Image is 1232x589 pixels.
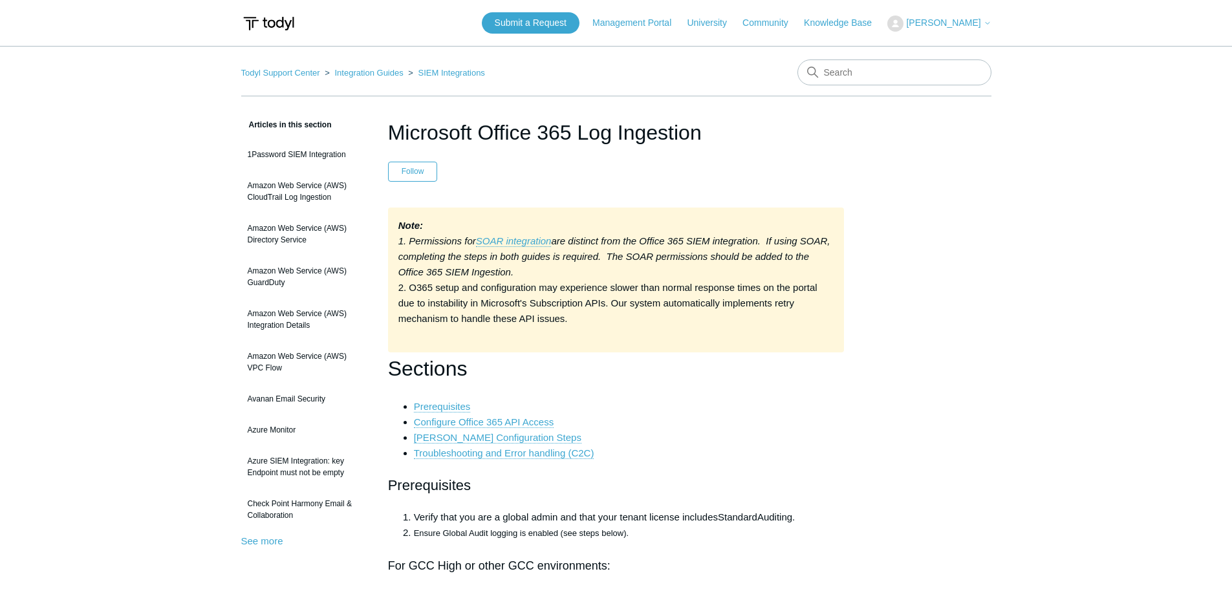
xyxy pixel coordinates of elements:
[241,12,296,36] img: Todyl Support Center Help Center home page
[388,117,845,148] h1: Microsoft Office 365 Log Ingestion
[687,16,739,30] a: University
[241,173,369,209] a: Amazon Web Service (AWS) CloudTrail Log Ingestion
[414,401,471,412] a: Prerequisites
[887,16,991,32] button: [PERSON_NAME]
[388,162,438,181] button: Follow Article
[241,387,369,411] a: Avanan Email Security
[241,344,369,380] a: Amazon Web Service (AWS) VPC Flow
[592,16,684,30] a: Management Portal
[388,474,845,497] h2: Prerequisites
[476,235,552,247] a: SOAR integration
[241,449,369,485] a: Azure SIEM Integration: key Endpoint must not be empty
[398,235,830,277] em: are distinct from the Office 365 SIEM integration. If using SOAR, completing the steps in both gu...
[418,68,485,78] a: SIEM Integrations
[388,352,845,385] h1: Sections
[398,235,476,246] em: 1. Permissions for
[334,68,403,78] a: Integration Guides
[797,59,991,85] input: Search
[241,68,323,78] li: Todyl Support Center
[241,142,369,167] a: 1Password SIEM Integration
[718,511,757,522] span: Standard
[241,491,369,528] a: Check Point Harmony Email & Collaboration
[476,235,552,246] em: SOAR integration
[414,432,581,444] a: [PERSON_NAME] Configuration Steps
[241,216,369,252] a: Amazon Web Service (AWS) Directory Service
[322,68,405,78] li: Integration Guides
[241,535,283,546] a: See more
[388,559,611,572] span: For GCC High or other GCC environments:
[241,418,369,442] a: Azure Monitor
[241,68,320,78] a: Todyl Support Center
[742,16,801,30] a: Community
[804,16,885,30] a: Knowledge Base
[414,511,718,522] span: Verify that you are a global admin and that your tenant license includes
[906,17,980,28] span: [PERSON_NAME]
[414,528,629,538] span: Ensure Global Audit logging is enabled (see steps below).
[757,511,792,522] span: Auditing
[388,208,845,352] div: 2. O365 setup and configuration may experience slower than normal response times on the portal du...
[405,68,485,78] li: SIEM Integrations
[241,259,369,295] a: Amazon Web Service (AWS) GuardDuty
[398,220,423,231] strong: Note:
[414,416,554,428] a: Configure Office 365 API Access
[482,12,579,34] a: Submit a Request
[241,301,369,337] a: Amazon Web Service (AWS) Integration Details
[241,120,332,129] span: Articles in this section
[792,511,795,522] span: .
[414,447,594,459] a: Troubleshooting and Error handling (C2C)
